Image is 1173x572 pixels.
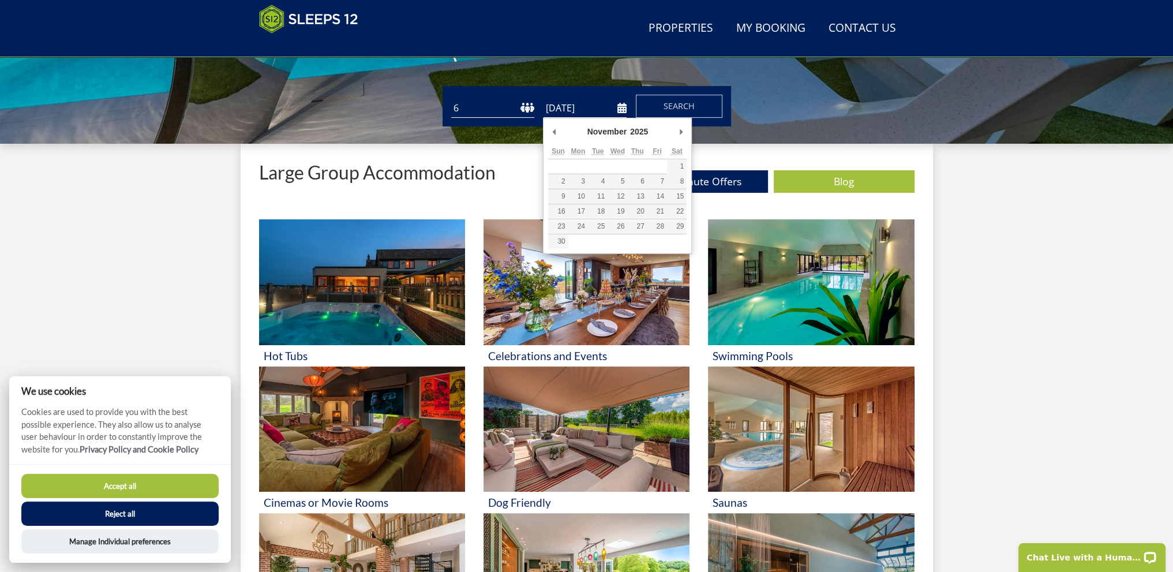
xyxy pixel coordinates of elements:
button: 17 [568,204,588,219]
button: 12 [608,189,627,204]
h3: Swimming Pools [713,350,909,362]
abbr: Sunday [552,147,565,155]
button: 15 [667,189,687,204]
h3: Saunas [713,496,909,509]
a: 'Hot Tubs' - Large Group Accommodation Holiday Ideas Hot Tubs [259,219,465,367]
button: 7 [647,174,667,189]
button: 11 [588,189,608,204]
button: 21 [647,204,667,219]
abbr: Thursday [631,147,644,155]
a: 'Cinemas or Movie Rooms' - Large Group Accommodation Holiday Ideas Cinemas or Movie Rooms [259,367,465,514]
button: 9 [548,189,568,204]
button: 6 [628,174,647,189]
button: 22 [667,204,687,219]
a: Privacy Policy and Cookie Policy [80,444,198,454]
h3: Cinemas or Movie Rooms [264,496,460,509]
input: Arrival Date [544,99,627,118]
button: Reject all [21,502,219,526]
button: Manage Individual preferences [21,529,219,554]
div: November [586,123,628,140]
button: 8 [667,174,687,189]
button: 18 [588,204,608,219]
img: 'Swimming Pools' - Large Group Accommodation Holiday Ideas [708,219,914,345]
a: My Booking [732,16,810,42]
a: Blog [774,170,915,193]
abbr: Friday [653,147,661,155]
h2: We use cookies [9,386,231,397]
button: Search [636,95,722,118]
img: 'Saunas' - Large Group Accommodation Holiday Ideas [708,367,914,492]
button: 28 [647,219,667,234]
h3: Dog Friendly [488,496,685,509]
img: Sleeps 12 [259,5,358,33]
button: 24 [568,219,588,234]
abbr: Tuesday [592,147,604,155]
abbr: Saturday [672,147,683,155]
a: 'Celebrations and Events' - Large Group Accommodation Holiday Ideas Celebrations and Events [484,219,689,367]
img: 'Celebrations and Events' - Large Group Accommodation Holiday Ideas [484,219,689,345]
button: 20 [628,204,647,219]
img: 'Cinemas or Movie Rooms' - Large Group Accommodation Holiday Ideas [259,367,465,492]
p: Cookies are used to provide you with the best possible experience. They also allow us to analyse ... [9,406,231,464]
button: 27 [628,219,647,234]
button: 19 [608,204,627,219]
a: 'Saunas' - Large Group Accommodation Holiday Ideas Saunas [708,367,914,514]
button: 4 [588,174,608,189]
iframe: LiveChat chat widget [1011,536,1173,572]
span: Search [664,100,695,111]
a: Contact Us [824,16,901,42]
button: 1 [667,159,687,174]
button: Accept all [21,474,219,498]
button: Previous Month [548,123,560,140]
div: 2025 [628,123,650,140]
img: 'Hot Tubs' - Large Group Accommodation Holiday Ideas [259,219,465,345]
button: 26 [608,219,627,234]
button: 30 [548,234,568,249]
a: Last Minute Offers [627,170,768,193]
h3: Celebrations and Events [488,350,685,362]
button: 2 [548,174,568,189]
button: 25 [588,219,608,234]
button: 13 [628,189,647,204]
h3: Hot Tubs [264,350,460,362]
button: 16 [548,204,568,219]
a: 'Dog Friendly' - Large Group Accommodation Holiday Ideas Dog Friendly [484,367,689,514]
img: 'Dog Friendly' - Large Group Accommodation Holiday Ideas [484,367,689,492]
button: 23 [548,219,568,234]
a: 'Swimming Pools' - Large Group Accommodation Holiday Ideas Swimming Pools [708,219,914,367]
button: 29 [667,219,687,234]
a: Properties [644,16,718,42]
iframe: Customer reviews powered by Trustpilot [253,40,374,50]
abbr: Wednesday [610,147,625,155]
button: 3 [568,174,588,189]
button: 10 [568,189,588,204]
abbr: Monday [571,147,585,155]
button: 5 [608,174,627,189]
p: Large Group Accommodation [259,162,496,182]
button: 14 [647,189,667,204]
button: Next Month [675,123,687,140]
